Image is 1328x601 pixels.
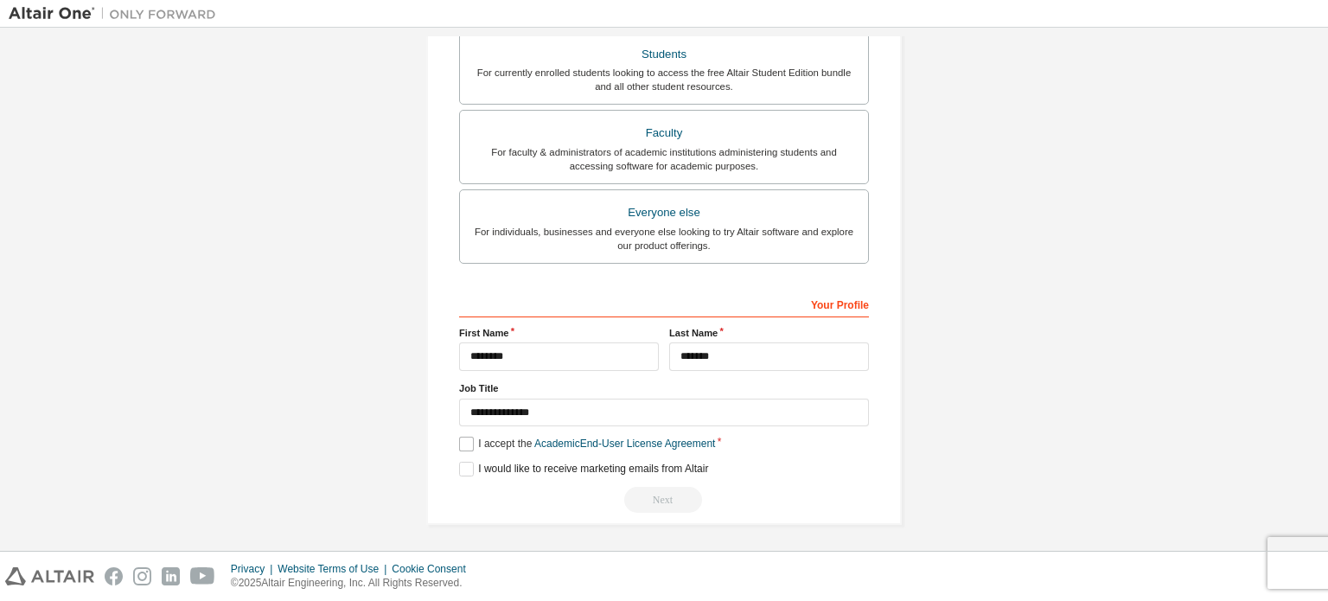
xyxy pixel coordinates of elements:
[278,562,392,576] div: Website Terms of Use
[9,5,225,22] img: Altair One
[470,121,858,145] div: Faculty
[190,567,215,585] img: youtube.svg
[105,567,123,585] img: facebook.svg
[470,225,858,253] div: For individuals, businesses and everyone else looking to try Altair software and explore our prod...
[470,42,858,67] div: Students
[5,567,94,585] img: altair_logo.svg
[231,576,476,591] p: © 2025 Altair Engineering, Inc. All Rights Reserved.
[231,562,278,576] div: Privacy
[133,567,151,585] img: instagram.svg
[162,567,180,585] img: linkedin.svg
[459,381,869,395] label: Job Title
[459,437,715,451] label: I accept the
[470,201,858,225] div: Everyone else
[669,326,869,340] label: Last Name
[459,290,869,317] div: Your Profile
[534,438,715,450] a: Academic End-User License Agreement
[459,462,708,476] label: I would like to receive marketing emails from Altair
[470,145,858,173] div: For faculty & administrators of academic institutions administering students and accessing softwa...
[470,66,858,93] div: For currently enrolled students looking to access the free Altair Student Edition bundle and all ...
[392,562,476,576] div: Cookie Consent
[459,326,659,340] label: First Name
[459,487,869,513] div: You need to provide your academic email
